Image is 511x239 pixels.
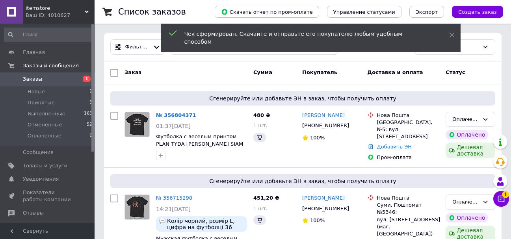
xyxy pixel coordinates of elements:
span: Сгенерируйте или добавьте ЭН в заказ, чтобы получить оплату [113,177,492,185]
span: 52 [87,121,92,128]
span: Колір чорний, розмір L, цифра на футболці 36 [167,218,244,230]
span: Сообщения [23,149,54,156]
div: [PHONE_NUMBER] [301,204,351,214]
span: 14:21[DATE] [156,206,191,212]
div: Суми, Поштомат №5346: вул. [STREET_ADDRESS] (маг. [GEOGRAPHIC_DATA]) [377,202,440,237]
span: 480 ₴ [253,112,270,118]
span: Сумма [253,69,272,75]
a: [PERSON_NAME] [302,195,345,202]
span: 1 [502,191,509,198]
input: Поиск [4,28,93,42]
span: Отмененные [28,121,62,128]
span: Скачать отчет по пром-оплате [221,8,313,15]
span: Товары и услуги [23,162,67,169]
button: Создать заказ [452,6,503,18]
span: 01:37[DATE] [156,123,191,129]
span: Создать заказ [458,9,497,15]
a: Фото товару [124,195,150,220]
div: Оплачено [446,213,488,222]
a: Футболка с веселым принтом PLAN TYDA [PERSON_NAME] SIAM MILLIONER Черный, L [156,133,243,154]
div: Ваш ID: 4010627 [26,12,95,19]
span: 451,20 ₴ [253,195,279,201]
button: Скачать отчет по пром-оплате [215,6,319,18]
span: Уведомления [23,176,59,183]
div: [GEOGRAPHIC_DATA], №5: вул. [STREET_ADDRESS] [377,119,440,141]
button: Управление статусами [327,6,401,18]
div: Дешевая доставка [446,143,495,158]
span: 1 шт. [253,122,268,128]
div: Нова Пошта [377,195,440,202]
span: Показатели работы компании [23,189,73,203]
span: Доставка и оплата [368,69,423,75]
span: Оплаченные [28,132,61,139]
span: Заказ [124,69,141,75]
a: [PERSON_NAME] [302,112,345,119]
span: Сгенерируйте или добавьте ЭН в заказ, чтобы получить оплату [113,94,492,102]
span: Заказы [23,76,42,83]
span: Выполненные [28,110,65,117]
a: № 356715298 [156,195,192,201]
button: Экспорт [409,6,444,18]
span: Главная [23,49,45,56]
div: Пром-оплата [377,154,440,161]
div: Нова Пошта [377,112,440,119]
div: Оплачено [446,130,488,139]
img: Фото товару [125,195,149,219]
span: Заказы и сообщения [23,62,79,69]
span: Новые [28,88,45,95]
span: itemstore [26,5,85,12]
div: Чек сформирован. Скачайте и отправьте его покупателю любым удобным способом [184,30,429,46]
span: 5 [89,99,92,106]
div: Оплаченный [452,115,479,124]
img: :speech_balloon: [159,218,165,224]
span: 100% [310,135,325,141]
span: Принятые [28,99,55,106]
span: Отзывы [23,209,44,217]
button: Чат с покупателем1 [493,191,509,207]
a: № 356804371 [156,112,196,118]
span: 163 [84,110,92,117]
div: [PHONE_NUMBER] [301,120,351,131]
div: Оплаченный [452,198,479,206]
span: Статус [446,69,465,75]
span: Покупатель [302,69,337,75]
span: 1 [83,76,91,82]
span: 100% [310,217,325,223]
span: Фильтры [125,43,149,51]
span: 6 [89,132,92,139]
a: Создать заказ [444,9,503,15]
span: Экспорт [416,9,438,15]
a: Фото товару [124,112,150,137]
a: Добавить ЭН [377,144,412,150]
img: Фото товару [125,112,149,137]
span: 1 шт. [253,206,268,211]
span: Управление статусами [333,9,395,15]
h1: Список заказов [118,7,186,17]
span: 1 [89,88,92,95]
